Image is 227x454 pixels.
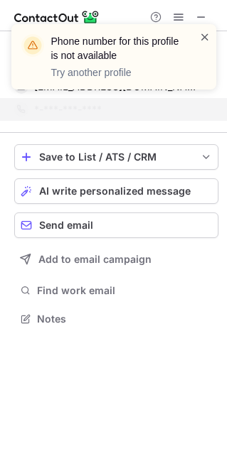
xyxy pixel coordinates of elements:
header: Phone number for this profile is not available [51,34,182,63]
img: warning [21,34,44,57]
button: AI write personalized message [14,178,218,204]
span: AI write personalized message [39,185,191,197]
button: Send email [14,212,218,238]
p: Try another profile [51,65,182,80]
button: Find work email [14,281,218,301]
button: save-profile-one-click [14,144,218,170]
span: Add to email campaign [38,254,152,265]
span: Send email [39,220,93,231]
span: Notes [37,313,213,325]
img: ContactOut v5.3.10 [14,9,100,26]
button: Notes [14,309,218,329]
button: Add to email campaign [14,247,218,272]
span: Find work email [37,284,213,297]
div: Save to List / ATS / CRM [39,151,194,163]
